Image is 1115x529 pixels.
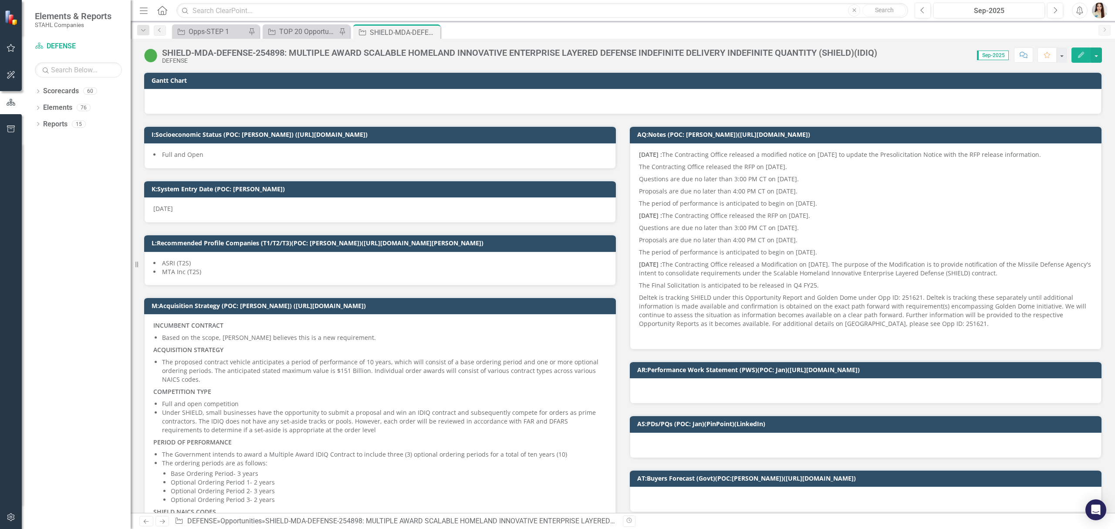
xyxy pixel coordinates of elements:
input: Search Below... [35,62,122,78]
p: The Contracting Office released a modified notice on [DATE] to update the Presolicitation Notice ... [639,150,1092,161]
input: Search ClearPoint... [176,3,908,18]
span: Sep-2025 [977,51,1009,60]
p: The period of performance is anticipated to begin on [DATE]. [639,197,1092,210]
a: DEFENSE [187,517,217,525]
p: The Contracting Office released the RFP on [DATE]. [639,161,1092,173]
p: The Contracting Office released the RFP on [DATE]. [639,210,1092,222]
a: DEFENSE [35,41,122,51]
strong: [DATE] : [639,150,662,159]
span: Elements & Reports [35,11,111,21]
span: [DATE] [153,204,173,213]
p: Under SHIELD, small businesses have the opportunity to submit a proposal and win an IDIQ contract... [162,408,607,434]
strong: ACQUISITION STRATEGY [153,346,223,354]
a: Opps-STEP 1 [174,26,246,37]
h3: Gantt Chart [152,77,1097,84]
p: The Final Solicitation is anticipated to be released in Q4 FY25. [639,279,1092,292]
div: » » [175,516,616,526]
h3: K:System Entry Date (POC: [PERSON_NAME]) [152,186,612,192]
p: Proposals are due no later than 4:00 PM CT on [DATE]. [639,185,1092,197]
p: Full and open competition [162,400,607,408]
img: ClearPoint Strategy [4,10,20,25]
a: Elements [43,103,72,113]
h3: L:Recommended Profile Companies (T1/T2/T3)(POC: [PERSON_NAME])([URL][DOMAIN_NAME][PERSON_NAME]) [152,240,612,246]
p: Proposals are due no later than 4:00 PM CT on [DATE]. [639,234,1092,246]
div: SHIELD-MDA-DEFENSE-254898: MULTIPLE AWARD SCALABLE HOMELAND INNOVATIVE ENTERPRISE LAYERED DEFENSE... [370,27,438,38]
p: The ordering periods are as follows: [162,459,607,468]
strong: INCUMBENT CONTRACT [153,321,223,329]
span: ASRI (T2S) [162,259,191,267]
span: MTA Inc (T2S) [162,268,201,276]
h3: AT:Buyers Forecast (Govt)(POC:[PERSON_NAME])([URL][DOMAIN_NAME]) [637,475,1097,482]
div: SHIELD-MDA-DEFENSE-254898: MULTIPLE AWARD SCALABLE HOMELAND INNOVATIVE ENTERPRISE LAYERED DEFENSE... [162,48,877,58]
p: Based on the scope, [PERSON_NAME] believes this is a new requirement. [162,333,607,342]
div: 15 [72,120,86,128]
a: TOP 20 Opportunities ([DATE] Process) [265,26,337,37]
p: Base Ordering Period- 3 years [171,469,607,478]
p: Optional Ordering Period 2- 3 years [171,487,607,495]
div: SHIELD-MDA-DEFENSE-254898: MULTIPLE AWARD SCALABLE HOMELAND INNOVATIVE ENTERPRISE LAYERED DEFENSE... [265,517,832,525]
p: Questions are due no later than 3:00 PM CT on [DATE]. [639,222,1092,234]
p: The period of performance is anticipated to begin on [DATE]. [639,246,1092,258]
h3: I:Socioeconomic Status (POC: [PERSON_NAME]) ([URL][DOMAIN_NAME]) [152,131,612,138]
strong: PERIOD OF PERFORMANCE [153,438,232,446]
img: Janieva Castro [1092,3,1108,18]
button: Sep-2025 [933,3,1045,18]
p: The Government intends to award a Multiple Award IDIQ Contract to include three (3) optional orde... [162,450,607,459]
small: STAHL Companies [35,21,111,28]
strong: [DATE] : [639,260,662,268]
h3: M:Acquisition Strategy (POC: [PERSON_NAME]) ([URL][DOMAIN_NAME]) [152,302,612,309]
p: Optional Ordering Period 3- 2 years [171,495,607,504]
div: Opps-STEP 1 [189,26,246,37]
h3: AQ:Notes (POC: [PERSON_NAME])([URL][DOMAIN_NAME]) [637,131,1097,138]
h3: AR:Performance Work Statement (PWS)(POC: Jan)([URL][DOMAIN_NAME]) [637,366,1097,373]
strong: COMPETITION TYPE [153,387,211,396]
div: Open Intercom Messenger [1085,499,1106,520]
a: Scorecards [43,86,79,96]
p: Questions are due no later than 3:00 PM CT on [DATE]. [639,173,1092,185]
strong: [DATE] : [639,211,662,220]
button: Search [862,4,906,17]
div: TOP 20 Opportunities ([DATE] Process) [279,26,337,37]
p: Optional Ordering Period 1- 2 years [171,478,607,487]
img: Active [144,48,158,62]
h3: AS:PDs/PQs (POC: Jan)(PinPoint)(LinkedIn) [637,420,1097,427]
div: 60 [83,88,97,95]
a: Opportunities [220,517,262,525]
div: DEFENSE [162,58,877,64]
div: Sep-2025 [936,6,1042,16]
p: The proposed contract vehicle anticipates a period of performance of 10 years, which will consist... [162,358,607,384]
span: Full and Open [162,150,203,159]
a: Reports [43,119,68,129]
p: Deltek is tracking SHIELD under this Opportunity Report and Golden Dome under Opp ID: 251621. Del... [639,292,1092,330]
div: 76 [77,104,91,112]
strong: SHIELD NAICS CODES [153,508,216,516]
span: Search [875,7,894,14]
p: The Contracting Office released a Modification on [DATE]. The purpose of the Modification is to p... [639,258,1092,279]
